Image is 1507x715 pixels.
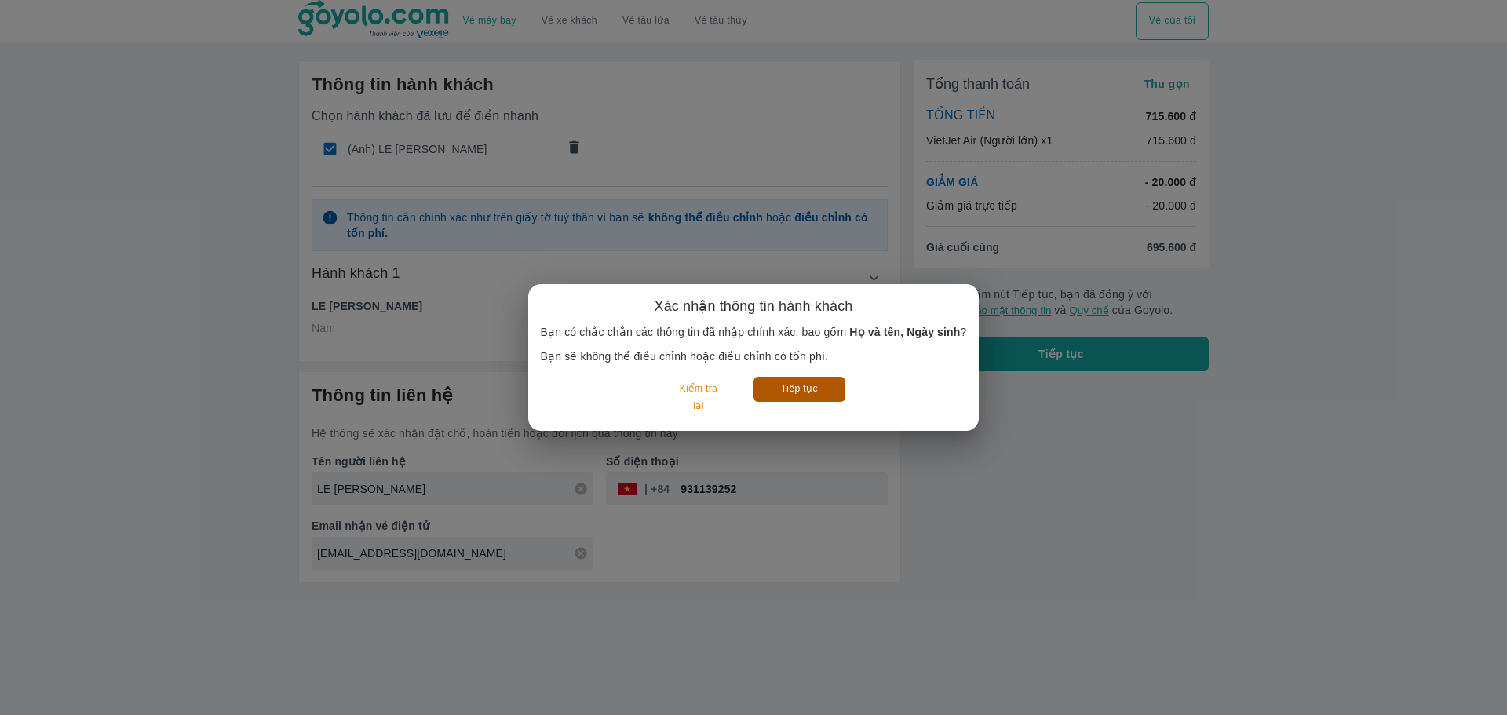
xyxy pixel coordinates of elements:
b: Họ và tên, Ngày sinh [849,326,960,338]
p: Bạn sẽ không thể điều chỉnh hoặc điều chỉnh có tốn phí. [541,348,967,364]
p: Bạn có chắc chắn các thông tin đã nhập chính xác, bao gồm ? [541,324,967,340]
button: Kiểm tra lại [662,377,735,418]
button: Tiếp tục [753,377,845,401]
h6: Xác nhận thông tin hành khách [655,297,853,316]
